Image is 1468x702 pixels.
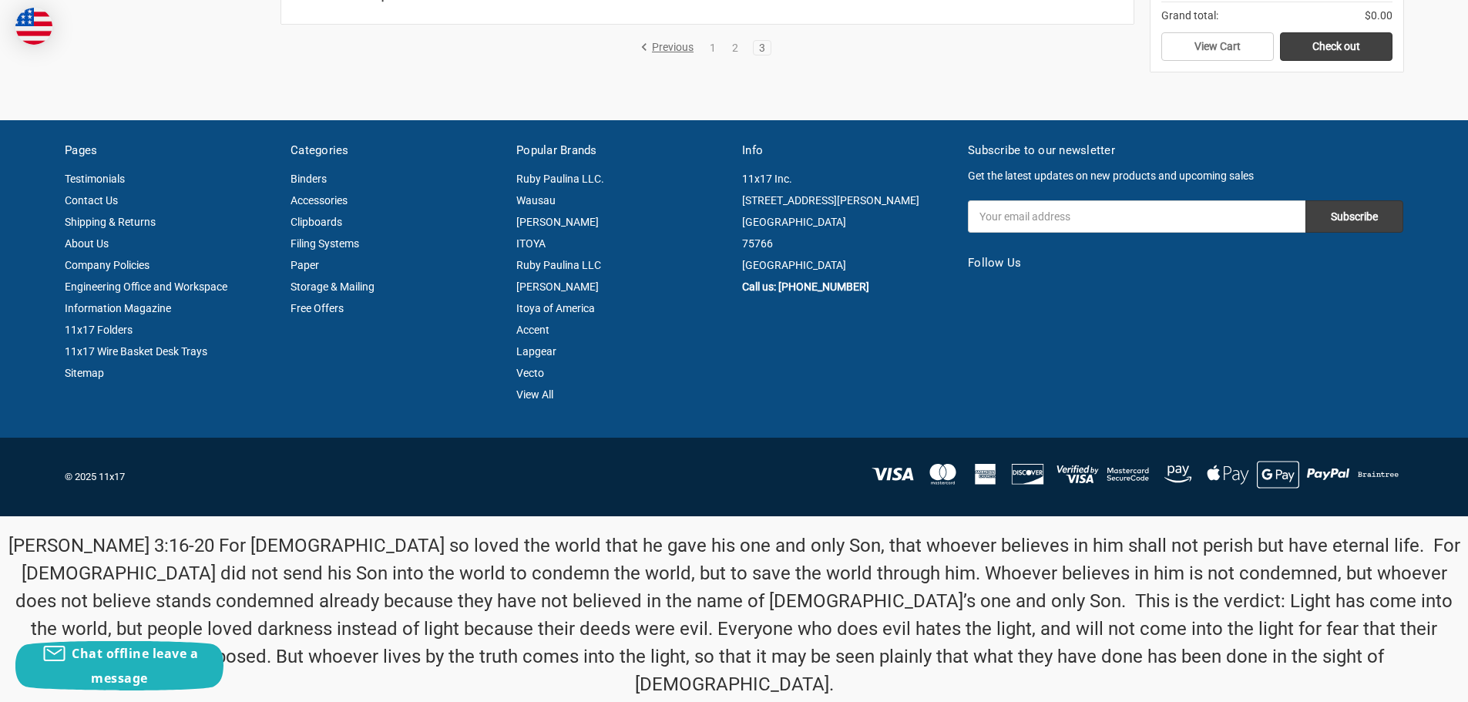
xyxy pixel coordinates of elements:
[516,259,601,271] a: Ruby Paulina LLC
[968,200,1305,233] input: Your email address
[516,216,599,228] a: [PERSON_NAME]
[516,280,599,293] a: [PERSON_NAME]
[291,173,327,185] a: Binders
[640,41,699,55] a: Previous
[742,142,952,160] h5: Info
[727,42,744,53] a: 2
[1161,32,1274,62] a: View Cart
[516,302,595,314] a: Itoya of America
[742,168,952,276] address: 11x17 Inc. [STREET_ADDRESS][PERSON_NAME] [GEOGRAPHIC_DATA] 75766 [GEOGRAPHIC_DATA]
[65,237,109,250] a: About Us
[1280,32,1392,62] a: Check out
[291,237,359,250] a: Filing Systems
[65,280,227,314] a: Engineering Office and Workspace Information Magazine
[968,254,1403,272] h5: Follow Us
[516,324,549,336] a: Accent
[754,42,771,53] a: 3
[65,367,104,379] a: Sitemap
[291,194,348,207] a: Accessories
[516,345,556,358] a: Lapgear
[516,367,544,379] a: Vecto
[516,237,546,250] a: ITOYA
[8,532,1460,698] p: [PERSON_NAME] 3:16-20 For [DEMOGRAPHIC_DATA] so loved the world that he gave his one and only Son...
[516,194,556,207] a: Wausau
[65,216,156,228] a: Shipping & Returns
[65,259,149,271] a: Company Policies
[742,280,869,293] a: Call us: [PHONE_NUMBER]
[15,8,52,45] img: duty and tax information for United States
[516,142,726,160] h5: Popular Brands
[291,259,319,271] a: Paper
[65,194,118,207] a: Contact Us
[291,216,342,228] a: Clipboards
[968,168,1403,184] p: Get the latest updates on new products and upcoming sales
[291,142,500,160] h5: Categories
[15,641,223,690] button: Chat offline leave a message
[291,280,375,293] a: Storage & Mailing
[65,324,133,336] a: 11x17 Folders
[704,42,721,53] a: 1
[516,388,553,401] a: View All
[516,173,604,185] a: Ruby Paulina LLC.
[1161,8,1218,24] span: Grand total:
[72,645,198,687] span: Chat offline leave a message
[65,173,125,185] a: Testimonials
[291,302,344,314] a: Free Offers
[1365,8,1392,24] span: $0.00
[968,142,1403,160] h5: Subscribe to our newsletter
[1305,200,1403,233] input: Subscribe
[65,345,207,358] a: 11x17 Wire Basket Desk Trays
[65,142,274,160] h5: Pages
[65,469,726,485] p: © 2025 11x17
